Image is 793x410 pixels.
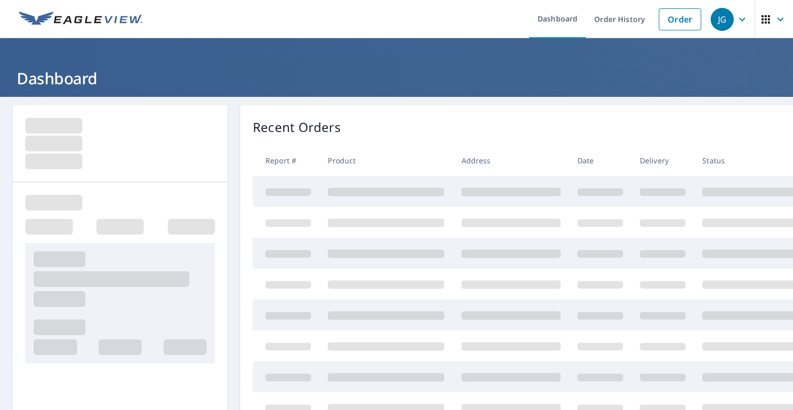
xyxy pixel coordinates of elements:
h1: Dashboard [13,68,780,89]
th: Product [319,145,453,176]
a: Order [659,8,701,30]
img: EV Logo [19,12,143,27]
th: Address [453,145,569,176]
th: Delivery [631,145,694,176]
p: Recent Orders [253,118,341,137]
th: Report # [253,145,319,176]
div: JG [711,8,734,31]
th: Date [569,145,631,176]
